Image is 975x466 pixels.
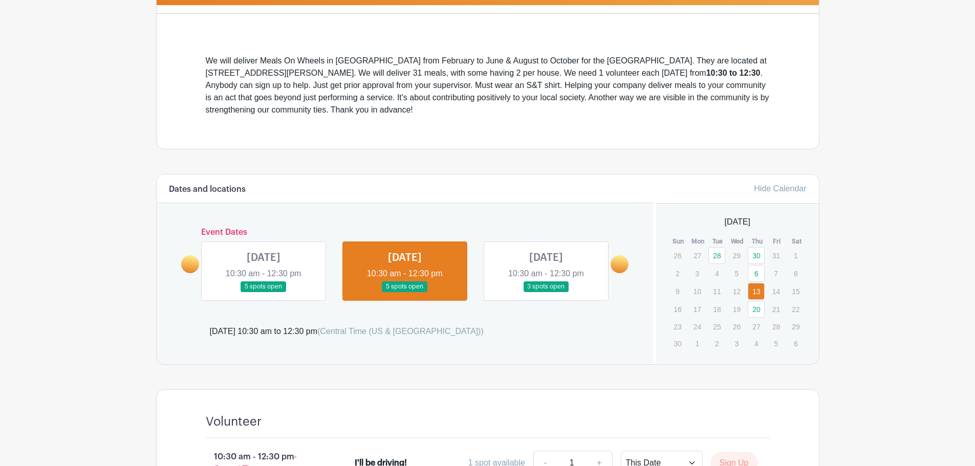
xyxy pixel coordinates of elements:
[669,283,686,299] p: 9
[725,216,750,228] span: [DATE]
[787,283,804,299] p: 15
[768,248,785,263] p: 31
[748,319,765,335] p: 27
[206,414,262,429] h4: Volunteer
[768,319,785,335] p: 28
[787,248,804,263] p: 1
[199,228,611,237] h6: Event Dates
[728,319,745,335] p: 26
[669,336,686,351] p: 30
[668,236,688,247] th: Sun
[728,336,745,351] p: 3
[748,247,765,264] a: 30
[787,236,807,247] th: Sat
[206,55,770,116] div: We will deliver Meals On Wheels in [GEOGRAPHIC_DATA] from February to June & August to October fo...
[767,236,787,247] th: Fri
[317,327,484,336] span: (Central Time (US & [GEOGRAPHIC_DATA]))
[708,236,728,247] th: Tue
[708,301,725,317] p: 18
[728,301,745,317] p: 19
[787,265,804,281] p: 8
[787,301,804,317] p: 22
[728,236,748,247] th: Wed
[708,283,725,299] p: 11
[768,283,785,299] p: 14
[728,265,745,281] p: 5
[169,185,246,194] h6: Dates and locations
[688,236,708,247] th: Mon
[768,301,785,317] p: 21
[747,236,767,247] th: Thu
[689,248,706,263] p: 27
[706,69,761,77] strong: 10:30 to 12:30
[787,319,804,335] p: 29
[689,301,706,317] p: 17
[748,265,765,282] a: 6
[689,265,706,281] p: 3
[754,184,806,193] a: Hide Calendar
[689,283,706,299] p: 10
[748,283,765,300] a: 13
[787,336,804,351] p: 6
[708,247,725,264] a: 28
[768,265,785,281] p: 7
[689,319,706,335] p: 24
[689,336,706,351] p: 1
[728,248,745,263] p: 29
[748,336,765,351] p: 4
[669,248,686,263] p: 26
[708,319,725,335] p: 25
[708,336,725,351] p: 2
[728,283,745,299] p: 12
[669,319,686,335] p: 23
[768,336,785,351] p: 5
[748,301,765,318] a: 20
[708,265,725,281] p: 4
[669,301,686,317] p: 16
[210,325,484,338] div: [DATE] 10:30 am to 12:30 pm
[669,265,686,281] p: 2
